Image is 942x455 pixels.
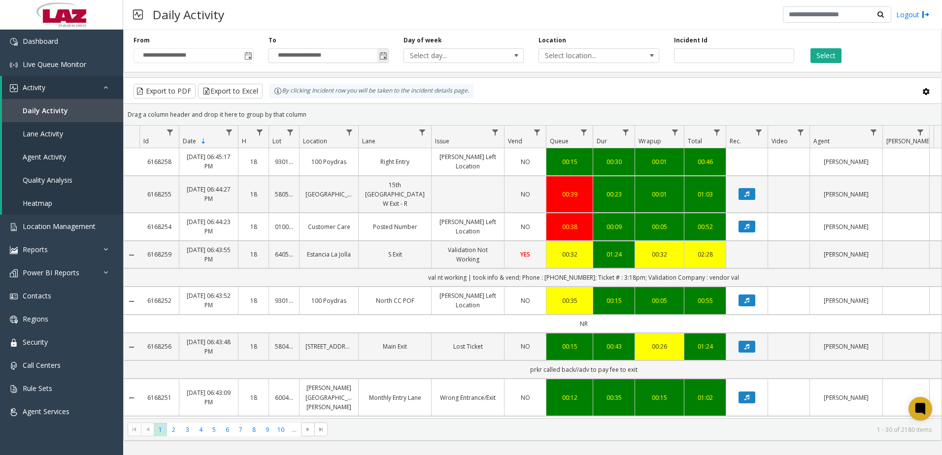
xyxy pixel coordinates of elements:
div: 00:05 [641,296,678,305]
a: 6168258 [145,157,173,166]
a: 00:43 [599,342,629,351]
div: 00:46 [690,157,720,166]
span: NO [521,296,530,305]
span: Daily Activity [23,106,68,115]
a: 18 [244,342,263,351]
a: [PERSON_NAME] Left Location [437,152,498,171]
label: Day of week [404,36,442,45]
a: [DATE] 06:44:23 PM [185,217,232,236]
span: NO [521,158,530,166]
a: 6168254 [145,222,173,231]
a: 00:30 [599,157,629,166]
a: Collapse Details [124,251,139,259]
span: Sortable [200,137,207,145]
a: [PERSON_NAME] [816,190,876,199]
span: Contacts [23,291,51,300]
img: 'icon' [10,316,18,324]
div: 00:15 [552,342,587,351]
a: Collapse Details [124,297,139,305]
a: [DATE] 06:44:27 PM [185,185,232,203]
span: Agent [813,137,830,145]
a: Vend Filter Menu [531,126,544,139]
div: 01:03 [690,190,720,199]
a: 00:35 [552,296,587,305]
span: YES [520,250,530,259]
a: 6168259 [145,250,173,259]
span: Page 5 [207,423,221,436]
img: 'icon' [10,84,18,92]
a: 00:01 [641,157,678,166]
a: 00:09 [599,222,629,231]
a: Wrapup Filter Menu [669,126,682,139]
a: 18 [244,222,263,231]
a: Posted Number [365,222,425,231]
a: 00:39 [552,190,587,199]
a: [DATE] 06:43:52 PM [185,291,232,310]
a: [STREET_ADDRESS] [305,342,352,351]
label: Incident Id [674,36,707,45]
span: Video [772,137,788,145]
a: 00:05 [641,222,678,231]
span: [PERSON_NAME] [886,137,931,145]
span: Security [23,337,48,347]
a: Main Exit [365,342,425,351]
span: Vend [508,137,522,145]
a: Total Filter Menu [710,126,724,139]
a: NO [510,190,540,199]
a: 00:15 [641,393,678,402]
span: Call Centers [23,360,61,370]
a: [PERSON_NAME] [816,393,876,402]
a: 18 [244,250,263,259]
span: Rec. [730,137,741,145]
img: 'icon' [10,362,18,370]
a: 00:32 [552,250,587,259]
span: Location Management [23,222,96,231]
div: By clicking Incident row you will be taken to the incident details page. [269,84,474,98]
span: Toggle popup [242,49,253,63]
div: 00:23 [599,190,629,199]
a: 00:01 [641,190,678,199]
a: Collapse Details [124,343,139,351]
a: 100 Poydras [305,157,352,166]
span: Dashboard [23,36,58,46]
a: 00:12 [552,393,587,402]
span: Location [303,137,327,145]
a: 02:28 [690,250,720,259]
button: Select [810,48,841,63]
button: Export to PDF [134,84,196,98]
a: [PERSON_NAME] Left Location [437,291,498,310]
a: Logout [896,9,930,20]
a: Customer Care [305,222,352,231]
span: H [242,137,246,145]
a: 00:35 [599,393,629,402]
span: Go to the last page [314,422,328,436]
span: Lane Activity [23,129,63,138]
a: NO [510,393,540,402]
a: NO [510,157,540,166]
span: Lot [272,137,281,145]
a: Issue Filter Menu [489,126,502,139]
span: Id [143,137,149,145]
a: Dur Filter Menu [619,126,633,139]
img: 'icon' [10,292,18,300]
span: Live Queue Monitor [23,60,86,69]
a: Estancia La Jolla [305,250,352,259]
a: 640597 [275,250,293,259]
a: Activity [2,76,123,99]
a: [DATE] 06:43:55 PM [185,245,232,264]
a: 01:24 [690,342,720,351]
a: 00:52 [690,222,720,231]
img: 'icon' [10,385,18,393]
img: 'icon' [10,269,18,277]
img: 'icon' [10,408,18,416]
a: Right Entry [365,157,425,166]
a: Agent Filter Menu [867,126,880,139]
button: Export to Excel [198,84,263,98]
div: 00:38 [552,222,587,231]
a: 18 [244,190,263,199]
